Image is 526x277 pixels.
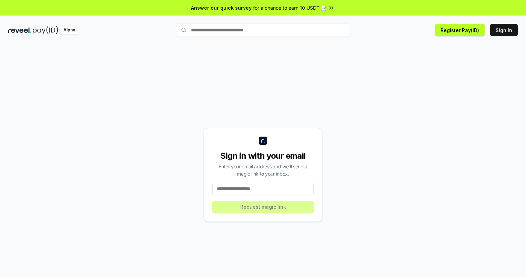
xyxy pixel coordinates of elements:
span: for a chance to earn 10 USDT 📝 [253,4,327,11]
div: Alpha [60,26,79,34]
div: Enter your email address and we’ll send a magic link to your inbox. [212,163,314,177]
img: logo_small [259,137,267,145]
img: pay_id [33,26,58,34]
button: Register Pay(ID) [435,24,485,36]
button: Sign In [490,24,518,36]
span: Answer our quick survey [191,4,252,11]
img: reveel_dark [8,26,31,34]
div: Sign in with your email [212,150,314,161]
